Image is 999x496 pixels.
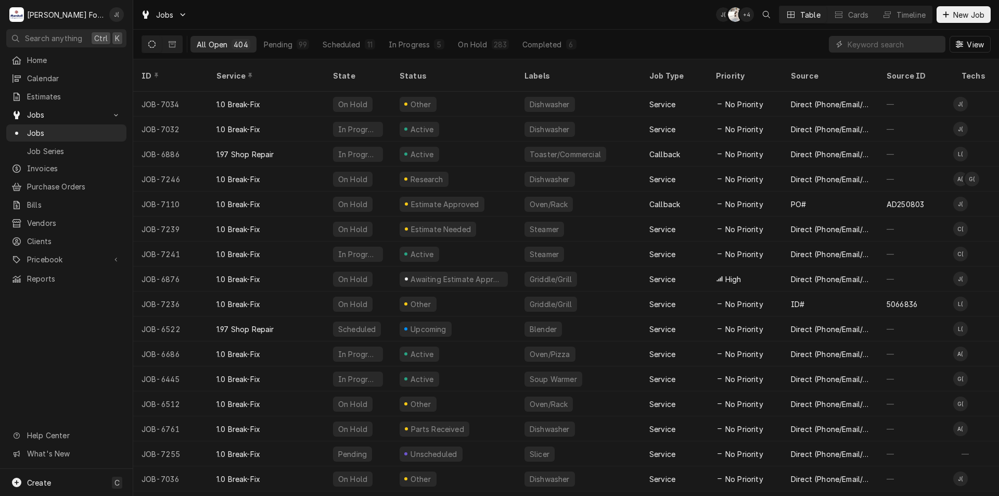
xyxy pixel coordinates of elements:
[9,7,24,22] div: M
[791,70,868,81] div: Source
[9,7,24,22] div: Marshall Food Equipment Service's Avatar
[109,7,124,22] div: J(
[953,441,995,466] div: —
[94,33,108,44] span: Ctrl
[529,449,550,460] div: Slicer
[136,6,191,23] a: Go to Jobs
[299,39,307,50] div: 99
[887,299,917,310] div: 5066836
[337,474,368,485] div: On Hold
[878,341,953,366] div: —
[216,124,260,135] div: 1.0 Break-Fix
[337,224,368,235] div: On Hold
[409,149,435,160] div: Active
[725,199,763,210] span: No Priority
[791,299,804,310] div: ID#
[725,474,763,485] span: No Priority
[529,474,571,485] div: Dishwasher
[878,142,953,167] div: —
[133,92,208,117] div: JOB-7034
[725,324,763,335] span: No Priority
[409,299,432,310] div: Other
[878,266,953,291] div: —
[529,399,569,410] div: Oven/Rack
[133,441,208,466] div: JOB-7255
[522,39,561,50] div: Completed
[953,272,968,286] div: J(
[27,9,104,20] div: [PERSON_NAME] Food Equipment Service
[6,124,126,142] a: Jobs
[133,266,208,291] div: JOB-6876
[529,324,558,335] div: Blender
[716,7,731,22] div: J(
[953,147,968,161] div: L(
[337,399,368,410] div: On Hold
[725,274,741,285] span: High
[791,224,870,235] div: Direct (Phone/Email/etc.)
[953,272,968,286] div: Jose DeMelo (37)'s Avatar
[409,349,435,360] div: Active
[27,273,121,284] span: Reports
[529,299,573,310] div: Griddle/Grill
[409,249,435,260] div: Active
[953,297,968,311] div: Luis (54)'s Avatar
[27,91,121,102] span: Estimates
[953,472,968,486] div: Jose DeMelo (37)'s Avatar
[649,149,680,160] div: Callback
[337,99,368,110] div: On Hold
[529,174,571,185] div: Dishwasher
[216,399,260,410] div: 1.0 Break-Fix
[878,366,953,391] div: —
[725,224,763,235] span: No Priority
[27,254,106,265] span: Pricebook
[953,422,968,436] div: A(
[389,39,430,50] div: In Progress
[878,466,953,491] div: —
[953,372,968,386] div: Gabe Collazo (127)'s Avatar
[878,117,953,142] div: —
[409,399,432,410] div: Other
[234,39,248,50] div: 404
[6,143,126,160] a: Job Series
[791,124,870,135] div: Direct (Phone/Email/etc.)
[758,6,775,23] button: Open search
[27,146,121,157] span: Job Series
[937,6,991,23] button: New Job
[114,477,120,488] span: C
[6,427,126,444] a: Go to Help Center
[953,347,968,361] div: Andy Christopoulos (121)'s Avatar
[115,33,120,44] span: K
[529,349,571,360] div: Oven/Pizza
[649,424,675,435] div: Service
[529,224,560,235] div: Steamer
[337,424,368,435] div: On Hold
[725,249,763,260] span: No Priority
[649,474,675,485] div: Service
[133,366,208,391] div: JOB-6445
[529,374,578,385] div: Soup Warmer
[458,39,487,50] div: On Hold
[133,316,208,341] div: JOB-6522
[848,9,869,20] div: Cards
[953,472,968,486] div: J(
[878,316,953,341] div: —
[649,124,675,135] div: Service
[965,172,979,186] div: Gabe Collazo (127)'s Avatar
[791,199,806,210] div: PO#
[529,99,571,110] div: Dishwasher
[337,199,368,210] div: On Hold
[409,474,432,485] div: Other
[649,299,675,310] div: Service
[6,251,126,268] a: Go to Pricebook
[133,117,208,142] div: JOB-7032
[216,374,260,385] div: 1.0 Break-Fix
[216,349,260,360] div: 1.0 Break-Fix
[962,70,987,81] div: Techs
[878,391,953,416] div: —
[953,247,968,261] div: Chris Branca (99)'s Avatar
[216,70,314,81] div: Service
[337,299,368,310] div: On Hold
[409,324,448,335] div: Upcoming
[791,99,870,110] div: Direct (Phone/Email/etc.)
[649,199,680,210] div: Callback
